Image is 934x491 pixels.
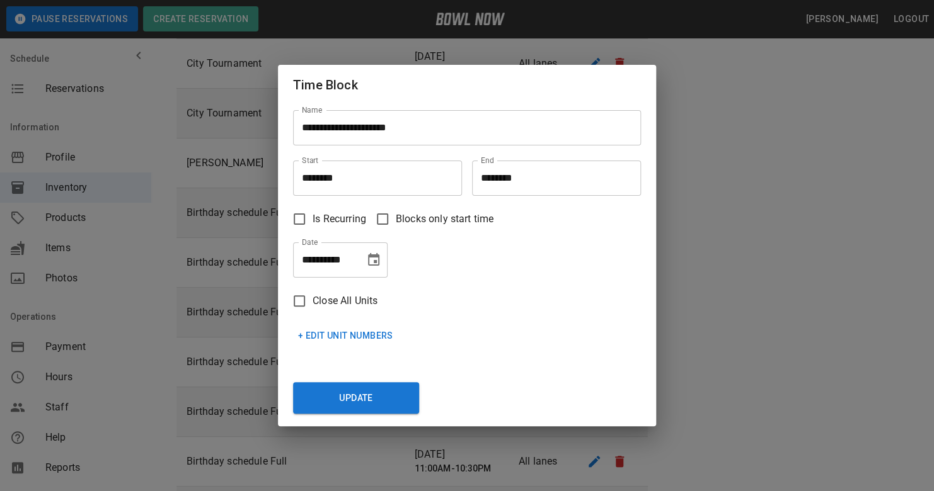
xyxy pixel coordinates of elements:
[313,212,366,227] span: Is Recurring
[293,382,419,414] button: Update
[302,155,318,166] label: Start
[472,161,632,196] input: Choose time, selected time is 3:00 PM
[278,65,656,105] h2: Time Block
[481,155,494,166] label: End
[361,247,386,273] button: Choose date, selected date is Oct 25, 2025
[293,324,398,347] button: + Edit Unit Numbers
[293,161,453,196] input: Choose time, selected time is 11:00 AM
[396,212,493,227] span: Blocks only start time
[313,293,378,308] span: Close All Units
